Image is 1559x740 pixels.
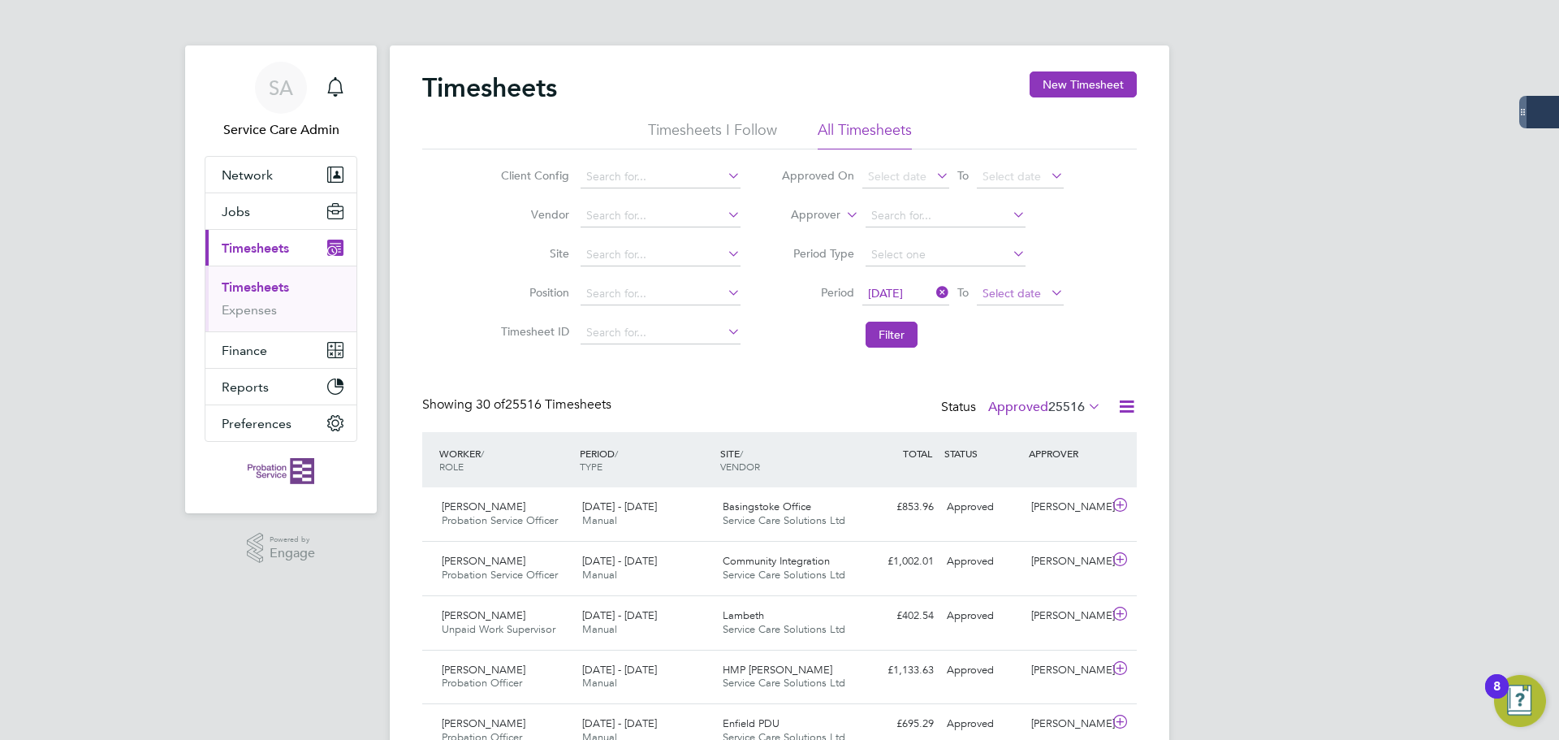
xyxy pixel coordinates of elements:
button: Open Resource Center, 8 new notifications [1494,675,1546,727]
div: [PERSON_NAME] [1025,494,1109,521]
span: Network [222,167,273,183]
li: All Timesheets [818,120,912,149]
span: 25516 [1048,399,1085,415]
span: Finance [222,343,267,358]
input: Search for... [581,283,741,305]
span: Probation Service Officer [442,513,558,527]
div: £1,133.63 [856,657,940,684]
a: Powered byEngage [247,533,316,564]
span: Preferences [222,416,292,431]
input: Select one [866,244,1026,266]
span: Select date [982,286,1041,301]
label: Timesheet ID [496,324,569,339]
span: TOTAL [903,447,932,460]
span: Unpaid Work Supervisor [442,622,555,636]
span: / [740,447,743,460]
a: Expenses [222,302,277,318]
span: To [952,165,974,186]
span: [DATE] - [DATE] [582,500,657,513]
span: HMP [PERSON_NAME] [723,663,832,677]
span: VENDOR [720,460,760,473]
div: £402.54 [856,603,940,630]
a: SAService Care Admin [205,62,357,140]
span: [PERSON_NAME] [442,554,525,568]
span: [DATE] - [DATE] [582,608,657,622]
div: £695.29 [856,711,940,738]
span: [DATE] [868,286,903,301]
span: Basingstoke Office [723,500,811,513]
button: Finance [205,332,356,368]
span: [DATE] - [DATE] [582,554,657,568]
div: WORKER [435,439,576,481]
span: Reports [222,379,269,395]
span: Service Care Solutions Ltd [723,622,845,636]
div: Approved [940,657,1025,684]
div: APPROVER [1025,439,1109,468]
span: Service Care Solutions Ltd [723,513,845,527]
div: Showing [422,396,615,413]
label: Approved [988,399,1101,415]
span: Probation Service Officer [442,568,558,582]
label: Approver [767,207,840,223]
label: Site [496,246,569,261]
li: Timesheets I Follow [648,120,777,149]
a: Go to home page [205,458,357,484]
span: Service Care Solutions Ltd [723,676,845,690]
span: Select date [868,169,926,184]
img: probationservice-logo-retina.png [248,458,313,484]
div: Approved [940,494,1025,521]
a: Timesheets [222,279,289,295]
span: Service Care Solutions Ltd [723,568,845,582]
div: Status [941,396,1104,419]
span: [PERSON_NAME] [442,608,525,622]
span: To [952,282,974,303]
span: Jobs [222,204,250,219]
span: TYPE [580,460,602,473]
span: Manual [582,676,617,690]
label: Period Type [781,246,854,261]
span: [DATE] - [DATE] [582,716,657,730]
span: 30 of [476,396,505,413]
span: 25516 Timesheets [476,396,611,413]
span: Timesheets [222,240,289,256]
button: Preferences [205,405,356,441]
span: [PERSON_NAME] [442,716,525,730]
input: Search for... [581,166,741,188]
button: Jobs [205,193,356,229]
div: [PERSON_NAME] [1025,548,1109,575]
div: PERIOD [576,439,716,481]
span: Enfield PDU [723,716,779,730]
div: £853.96 [856,494,940,521]
div: Approved [940,548,1025,575]
span: Manual [582,622,617,636]
div: STATUS [940,439,1025,468]
input: Search for... [581,205,741,227]
input: Search for... [581,244,741,266]
button: New Timesheet [1030,71,1137,97]
span: Select date [982,169,1041,184]
span: [PERSON_NAME] [442,500,525,513]
div: [PERSON_NAME] [1025,711,1109,738]
span: Manual [582,568,617,582]
span: [PERSON_NAME] [442,663,525,677]
button: Reports [205,369,356,405]
div: Approved [940,603,1025,630]
h2: Timesheets [422,71,557,104]
div: [PERSON_NAME] [1025,603,1109,630]
label: Client Config [496,168,569,183]
span: Engage [270,547,315,560]
div: SITE [716,439,857,481]
div: [PERSON_NAME] [1025,657,1109,684]
label: Position [496,285,569,300]
button: Timesheets [205,230,356,266]
label: Approved On [781,168,854,183]
span: SA [269,77,293,98]
div: 8 [1493,686,1501,708]
span: / [481,447,484,460]
button: Network [205,157,356,193]
span: / [615,447,618,460]
span: Manual [582,513,617,527]
button: Filter [866,322,918,348]
span: Service Care Admin [205,120,357,140]
span: [DATE] - [DATE] [582,663,657,677]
